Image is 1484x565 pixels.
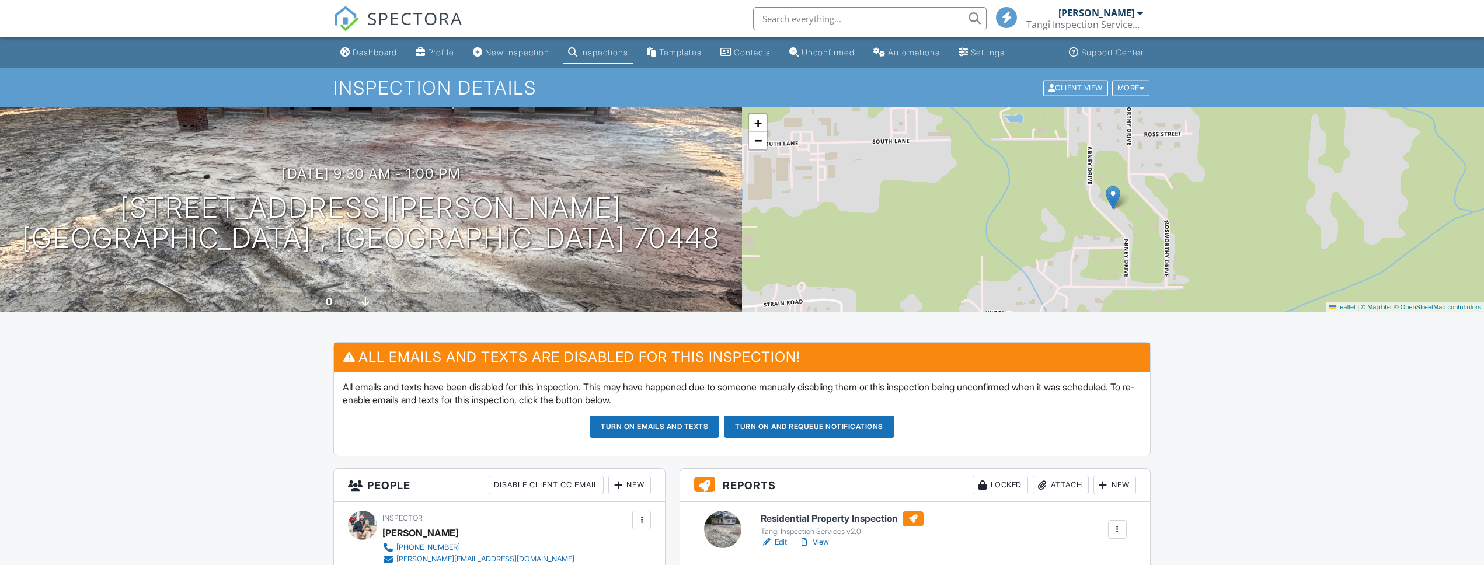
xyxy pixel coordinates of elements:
div: 0 [326,295,332,308]
a: © OpenStreetMap contributors [1394,304,1481,311]
div: [PERSON_NAME] [382,524,458,542]
a: Edit [761,536,787,548]
div: Profile [428,47,454,57]
a: New Inspection [468,42,554,64]
h3: All emails and texts are disabled for this inspection! [334,343,1150,371]
a: Zoom out [749,132,767,149]
a: Support Center [1064,42,1148,64]
div: Support Center [1081,47,1144,57]
h3: Reports [680,469,1150,502]
span: − [754,133,762,148]
div: Client View [1043,80,1108,96]
div: [PHONE_NUMBER] [396,543,460,552]
a: View [799,536,829,548]
h3: People [334,469,665,502]
div: New [608,476,651,494]
a: Contacts [716,42,775,64]
div: Unconfirmed [802,47,855,57]
button: Turn on and Requeue Notifications [724,416,894,438]
div: Templates [659,47,702,57]
a: SPECTORA [333,16,463,40]
a: Company Profile [411,42,459,64]
div: Settings [971,47,1005,57]
span: sq. ft. [334,298,350,307]
div: New Inspection [485,47,549,57]
div: Tangi Inspection Services LLC. [1026,19,1143,30]
div: Automations [888,47,940,57]
h6: Residential Property Inspection [761,511,924,526]
div: Disable Client CC Email [489,476,604,494]
a: Leaflet [1329,304,1356,311]
span: crawlspace [371,298,407,307]
h1: [STREET_ADDRESS][PERSON_NAME] [GEOGRAPHIC_DATA] , [GEOGRAPHIC_DATA] 70448 [22,193,720,254]
span: Inspector [382,514,423,522]
span: SPECTORA [367,6,463,30]
div: [PERSON_NAME] [1058,7,1134,19]
div: New [1093,476,1136,494]
a: Inspections [563,42,633,64]
a: [PERSON_NAME][EMAIL_ADDRESS][DOMAIN_NAME] [382,553,574,565]
a: Client View [1042,83,1111,92]
a: Settings [954,42,1009,64]
p: All emails and texts have been disabled for this inspection. This may have happened due to someon... [343,381,1141,407]
a: Residential Property Inspection Tangi Inspection Services v2.0 [761,511,924,537]
div: [PERSON_NAME][EMAIL_ADDRESS][DOMAIN_NAME] [396,554,574,564]
div: More [1112,80,1150,96]
span: + [754,116,762,130]
a: Templates [642,42,706,64]
h1: Inspection Details [333,78,1151,98]
div: Attach [1033,476,1089,494]
a: Unconfirmed [785,42,859,64]
a: Zoom in [749,114,767,132]
div: Contacts [734,47,771,57]
button: Turn on emails and texts [590,416,719,438]
div: Locked [973,476,1028,494]
span: | [1357,304,1359,311]
div: Inspections [580,47,628,57]
h3: [DATE] 9:30 am - 1:00 pm [282,166,461,182]
img: The Best Home Inspection Software - Spectora [333,6,359,32]
div: Dashboard [353,47,397,57]
a: [PHONE_NUMBER] [382,542,574,553]
input: Search everything... [753,7,987,30]
a: Dashboard [336,42,402,64]
a: Automations (Basic) [869,42,945,64]
div: Tangi Inspection Services v2.0 [761,527,924,536]
img: Marker [1106,186,1120,210]
a: © MapTiler [1361,304,1392,311]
